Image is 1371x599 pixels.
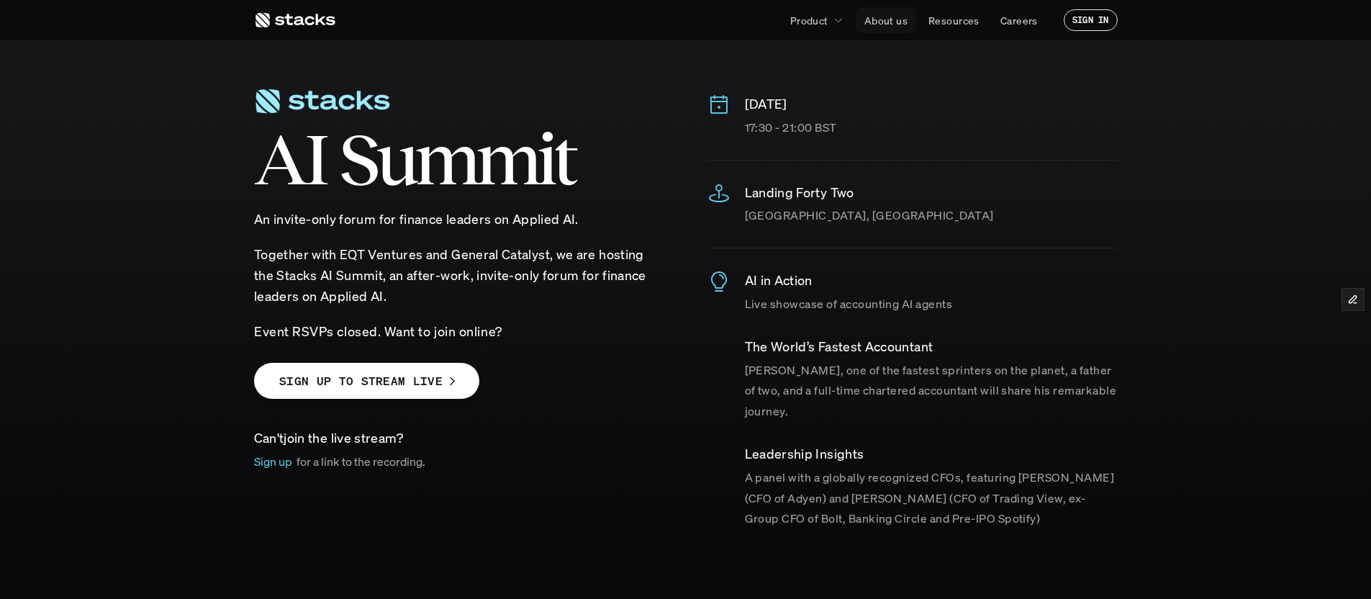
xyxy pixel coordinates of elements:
[304,127,326,192] span: I
[297,451,425,472] p: for a link to the recording.
[338,127,376,192] span: S
[928,13,979,28] p: Resources
[254,428,664,449] p: join the live stream?
[279,371,443,392] p: SIGN UP TO STREAM LIVE
[790,13,828,28] p: Product
[476,127,537,192] span: m
[920,7,988,33] a: Resources
[1064,9,1118,31] a: SIGN IN
[992,7,1046,33] a: Careers
[745,336,1118,357] p: ​The World’s Fastest Accountant
[1342,289,1364,310] button: Edit Framer Content
[745,94,1118,114] p: [DATE]
[745,205,1118,226] p: [GEOGRAPHIC_DATA], [GEOGRAPHIC_DATA]
[864,13,908,28] p: About us
[1000,13,1038,28] p: Careers
[745,182,1118,203] p: Landing Forty Two
[254,127,304,192] span: A
[745,467,1118,529] p: A panel with a globally recognized CFOs, featuring [PERSON_NAME] (CFO of Adyen) and [PERSON_NAME]...
[254,429,284,446] span: Can't
[537,127,553,192] span: i
[745,270,1118,291] p: AI in Action
[745,294,1118,315] p: Live showcase of accounting AI agents
[553,127,574,192] span: t
[254,244,664,306] p: ​Together with EQT Ventures and General Catalyst, we are hosting the Stacks AI Summit, an after-w...
[415,127,476,192] span: m
[254,209,664,230] p: An invite-only forum for finance leaders on Applied AI.
[856,7,916,33] a: About us
[745,117,1118,138] p: 17:30 - 21:00 BST
[1072,15,1109,25] p: SIGN IN
[745,360,1118,422] p: [PERSON_NAME], one of the fastest sprinters on the planet, a father of two, and a full-time chart...
[254,321,664,342] p: Event RSVPs closed. Want to join online?
[254,451,292,472] p: Sign up
[745,443,1118,464] p: ​Leadership Insights
[376,127,415,192] span: u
